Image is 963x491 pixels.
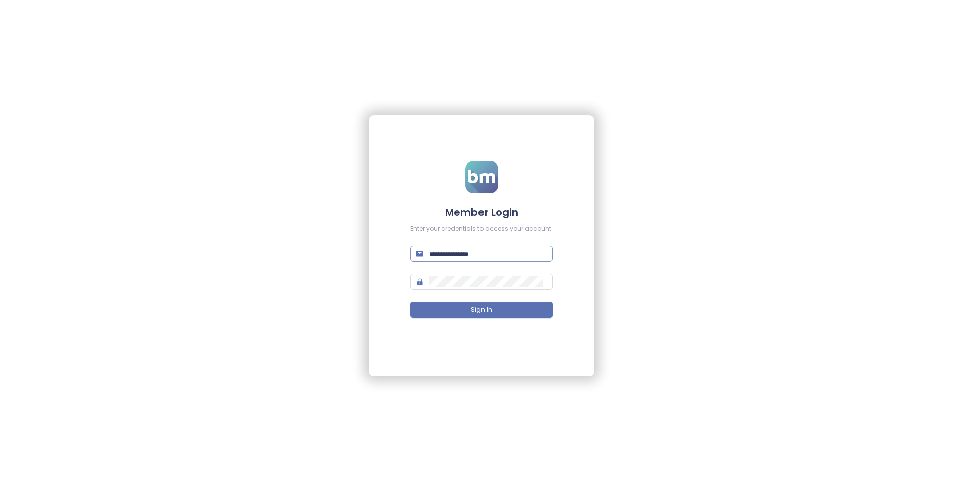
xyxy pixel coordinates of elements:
span: mail [416,250,423,257]
h4: Member Login [410,205,553,219]
span: Sign In [471,305,492,315]
button: Sign In [410,302,553,318]
img: logo [465,161,498,193]
span: lock [416,278,423,285]
div: Enter your credentials to access your account. [410,224,553,234]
